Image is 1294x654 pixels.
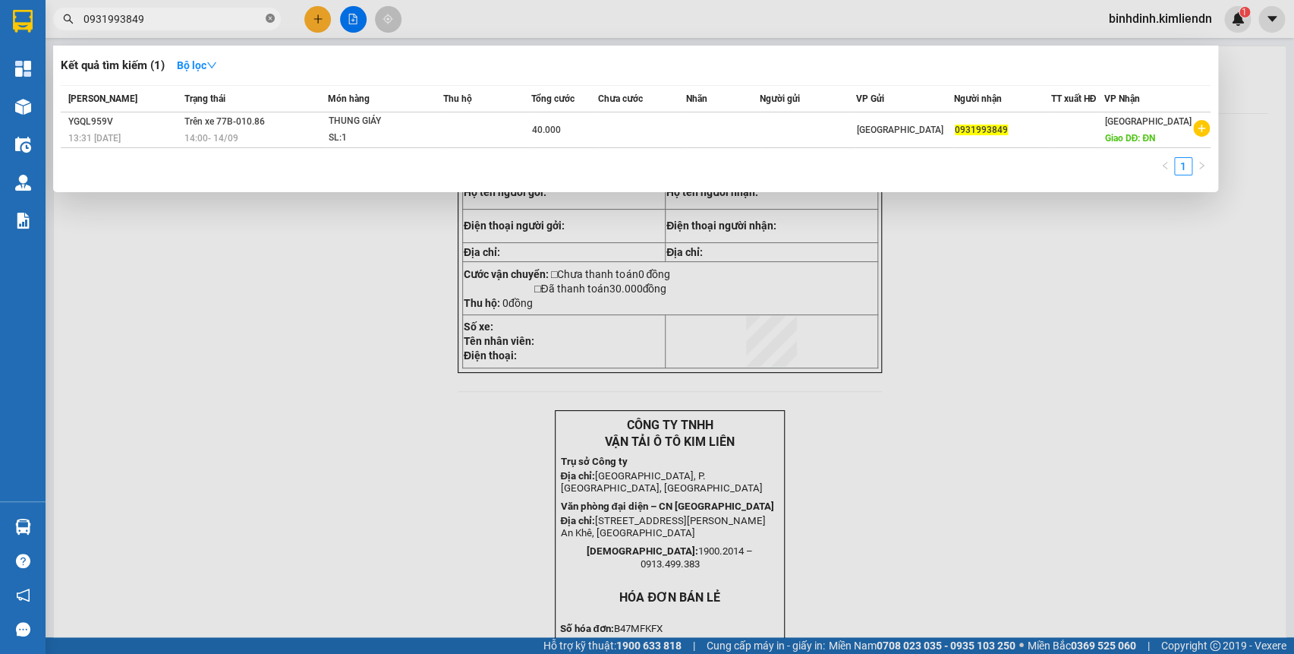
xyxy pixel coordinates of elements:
[327,93,369,104] span: Món hàng
[177,59,217,71] strong: Bộ lọc
[1174,157,1192,175] li: 1
[1197,161,1206,170] span: right
[68,114,180,130] div: YGQL959V
[760,93,800,104] span: Người gửi
[165,53,229,77] button: Bộ lọcdown
[1175,158,1192,175] a: 1
[15,99,31,115] img: warehouse-icon
[1104,93,1139,104] span: VP Nhận
[184,93,225,104] span: Trạng thái
[16,622,30,637] span: message
[955,125,1008,135] span: 0931993849
[532,125,561,135] span: 40.000
[68,133,121,144] span: 13:31 [DATE]
[206,60,217,71] span: down
[5,64,223,87] span: Hàng gửi hư hỏng hoặc thất lạc sẽ được bồi thường
[1193,120,1210,137] span: plus-circle
[266,12,275,27] span: close-circle
[15,175,31,191] img: warehouse-icon
[1104,133,1154,144] span: Giao DĐ: ĐN
[328,130,442,147] div: SL: 1
[856,125,943,135] span: [GEOGRAPHIC_DATA]
[855,93,883,104] span: VP Gửi
[954,93,1002,104] span: Người nhận
[184,133,238,144] span: 14:00 - 14/09
[15,137,31,153] img: warehouse-icon
[328,113,442,130] div: THUNG GIÁY
[1050,93,1096,104] span: TT xuất HĐ
[266,14,275,23] span: close-circle
[5,25,223,49] strong: Quý khách vui lòng đóng gói hàng hóa đảm bảo quá trình vận chuyển không bị ướt và bể
[13,10,33,33] img: logo-vxr
[686,93,707,104] span: Nhãn
[1192,157,1211,175] button: right
[1156,157,1174,175] button: left
[63,14,74,24] span: search
[5,37,223,61] span: . Nhà xe không chịu trách nhiệm nếu hàng ướt và bể.
[531,93,575,104] span: Tổng cước
[598,93,643,104] span: Chưa cước
[1156,157,1174,175] li: Previous Page
[15,213,31,229] img: solution-icon
[184,116,265,127] span: Trên xe 77B-010.86
[61,58,165,74] h3: Kết quả tìm kiếm ( 1 )
[15,519,31,535] img: warehouse-icon
[83,11,263,27] input: Tìm tên, số ĐT hoặc mã đơn
[16,588,30,602] span: notification
[68,93,137,104] span: [PERSON_NAME]
[1160,161,1170,170] span: left
[105,76,109,87] span: .
[16,554,30,568] span: question-circle
[1192,157,1211,175] li: Next Page
[1104,116,1191,127] span: [GEOGRAPHIC_DATA]
[442,93,471,104] span: Thu hộ
[15,61,31,77] img: dashboard-icon
[36,76,105,87] strong: 10 lần cước phí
